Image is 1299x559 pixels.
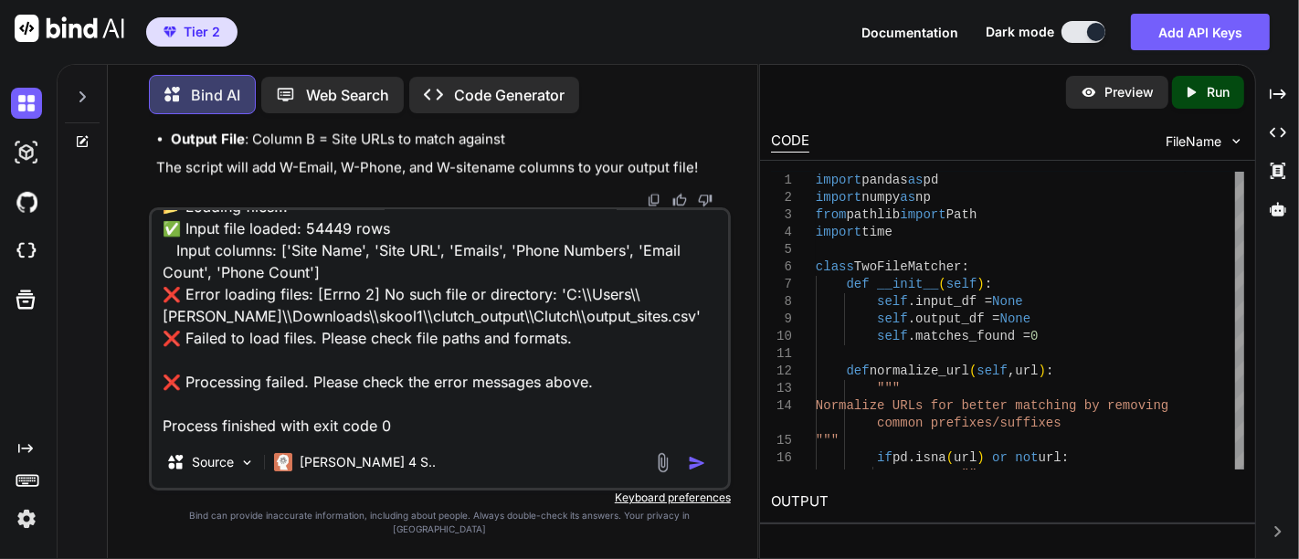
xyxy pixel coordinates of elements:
div: 4 [771,224,792,241]
span: .input_df = [908,294,992,309]
p: Keyboard preferences [149,490,731,505]
span: self [946,277,977,291]
span: if [878,450,893,465]
img: preview [1081,84,1097,100]
img: icon [688,454,706,472]
span: .matches_found = [908,329,1030,343]
span: def [847,364,870,378]
textarea: ============================================================ 📁 Input file: C:\Users\[PERSON_NAME]... [152,210,728,437]
div: 11 [771,345,792,363]
span: TwoFileMatcher [854,259,962,274]
span: 0 [1031,329,1039,343]
span: as [901,190,916,205]
span: : [1046,364,1053,378]
p: Source [192,453,234,471]
img: like [672,193,687,207]
span: def [847,277,870,291]
img: premium [164,26,176,37]
span: import [816,190,861,205]
span: common prefixes/suffixes [878,416,1062,430]
img: dislike [698,193,713,207]
span: ving [1138,398,1169,413]
img: copy [647,193,661,207]
div: 2 [771,189,792,206]
img: Pick Models [239,455,255,470]
span: import [816,225,861,239]
strong: Output File [171,131,245,148]
span: import [816,173,861,187]
span: return [908,468,954,482]
p: [PERSON_NAME] 4 S.. [300,453,436,471]
img: cloudideIcon [11,236,42,267]
span: Tier 2 [184,23,220,41]
span: FileName [1166,132,1221,151]
p: Bind AI [191,84,240,106]
img: attachment [652,452,673,473]
span: pd.isna [892,450,946,465]
span: class [816,259,854,274]
img: Bind AI [15,15,124,42]
span: """ [816,433,839,448]
button: Add API Keys [1131,14,1270,50]
span: : [1061,450,1069,465]
span: from [816,207,847,222]
span: or [993,450,1009,465]
p: Preview [1104,83,1154,101]
span: pathlib [847,207,901,222]
p: The script will add W-Email, W-Phone, and W-sitename columns to your output file! [156,158,727,179]
span: ( [969,364,977,378]
div: 14 [771,397,792,415]
p: Bind can provide inaccurate information, including about people. Always double-check its answers.... [149,509,731,536]
span: pandas [862,173,908,187]
span: Documentation [861,25,958,40]
span: : [985,277,992,291]
img: settings [11,503,42,534]
img: githubDark [11,186,42,217]
button: Documentation [861,23,958,42]
div: 7 [771,276,792,293]
span: : [962,259,969,274]
span: , [1008,364,1015,378]
span: not [1016,450,1039,465]
div: 8 [771,293,792,311]
span: normalize_url [870,364,969,378]
div: 6 [771,258,792,276]
span: np [916,190,932,205]
div: 3 [771,206,792,224]
span: url [1016,364,1039,378]
span: __init__ [878,277,939,291]
div: 15 [771,432,792,449]
div: 12 [771,363,792,380]
div: CODE [771,131,809,153]
span: Dark mode [986,23,1054,41]
img: chevron down [1229,133,1244,149]
span: time [862,225,893,239]
div: 10 [771,328,792,345]
img: Claude 4 Sonnet [274,453,292,471]
span: ) [977,277,985,291]
span: ( [939,277,946,291]
div: 17 [771,467,792,484]
button: premiumTier 2 [146,17,238,47]
span: as [908,173,924,187]
span: self [878,311,909,326]
div: 16 [771,449,792,467]
span: None [1000,311,1031,326]
span: ( [946,450,954,465]
span: Normalize URLs for better matching by remo [816,398,1138,413]
span: self [878,329,909,343]
span: .output_df = [908,311,1000,326]
span: ) [1039,364,1046,378]
img: darkChat [11,88,42,119]
img: darkAi-studio [11,137,42,168]
span: url [955,450,977,465]
h2: OUTPUT [760,480,1255,523]
p: Code Generator [454,84,565,106]
span: Path [946,207,977,222]
span: """ [878,381,901,396]
span: url [1039,450,1061,465]
div: 13 [771,380,792,397]
div: 5 [771,241,792,258]
span: self [878,294,909,309]
span: ) [977,450,985,465]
